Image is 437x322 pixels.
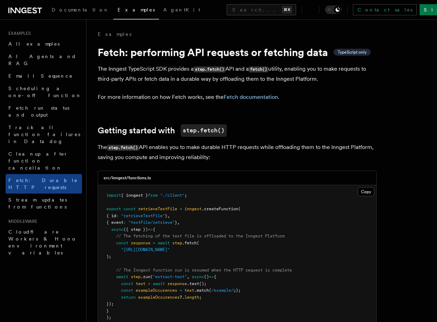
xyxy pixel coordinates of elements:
a: Getting started withstep.fetch() [98,124,227,137]
span: const [121,281,133,286]
span: => [148,227,153,232]
span: length [184,295,199,300]
span: g [233,288,236,293]
span: (); [199,281,206,286]
span: Email Sequence [8,73,73,79]
span: // The fetching of the text file is offloaded to the Inngest Platform [116,234,285,238]
span: "./client" [160,193,184,198]
span: response [167,281,187,286]
span: Cloudflare Workers & Hono environment variables [8,229,77,256]
p: The Inngest TypeScript SDK provides a API and a utility, enabling you to make requests to third-p... [98,64,377,84]
span: step [131,274,141,279]
span: = [180,206,182,211]
span: const [116,241,128,245]
span: step [172,241,182,245]
span: ( [150,274,153,279]
span: from [148,193,158,198]
span: { event [106,220,123,225]
a: Contact sales [353,4,417,15]
span: ); [106,315,111,320]
span: ); [106,254,111,259]
span: Cleanup after function cancellation [8,151,68,171]
span: ({ step }) [123,227,148,232]
span: Track all function failures in Datadog [8,125,80,144]
span: const [123,206,136,211]
a: Stream updates from functions [6,194,82,213]
span: ( [238,206,241,211]
span: async [111,227,123,232]
a: Documentation [47,2,113,19]
span: await [158,241,170,245]
a: Cloudflare Workers & Hono environment variables [6,226,82,259]
span: .createFunction [202,206,238,211]
h3: src/inngest/functions.ts [104,175,151,181]
span: } [106,308,109,313]
code: step.fetch() [107,145,139,151]
button: Search...⌘K [227,4,296,15]
span: , [177,220,180,225]
h1: Fetch: performing API requests or fetching data [98,46,377,58]
a: All examples [6,38,82,50]
a: Fetch run status and output [6,102,82,121]
span: TypeScript only [338,49,367,55]
span: , [167,213,170,218]
span: inngest [184,206,202,211]
a: Email Sequence [6,70,82,82]
span: } [175,220,177,225]
code: step.fetch() [194,66,225,72]
span: await [116,274,128,279]
span: ( [209,288,211,293]
a: Examples [113,2,159,19]
a: Fetch documentation [224,94,278,100]
span: .text [187,281,199,286]
span: }); [106,301,114,306]
span: ?. [180,295,184,300]
span: { id [106,213,116,218]
span: ); [236,288,241,293]
span: retrieveTextFile [138,206,177,211]
span: // The Inngest function run is resumed when the HTTP request is complete [116,268,292,273]
span: Examples [118,7,155,13]
span: } [165,213,167,218]
p: The API enables you to make durable HTTP requests while offloading them to the Inngest Platform, ... [98,142,377,162]
span: text [184,288,194,293]
span: Fetch: Durable HTTP requests [8,178,78,190]
a: AgentKit [159,2,204,19]
span: () [204,274,209,279]
span: async [192,274,204,279]
span: Scheduling a one-off function [8,86,82,98]
code: fetch() [249,66,268,72]
span: "retrieveTextFile" [121,213,165,218]
span: ; [184,193,187,198]
span: const [121,288,133,293]
kbd: ⌘K [282,6,292,13]
span: { inngest } [121,193,148,198]
span: => [209,274,214,279]
span: : [123,220,126,225]
span: exampleOccurences [138,295,180,300]
a: Scheduling a one-off function [6,82,82,102]
span: response [131,241,150,245]
span: return [121,295,136,300]
button: Copy [358,187,374,196]
span: .run [141,274,150,279]
span: { [153,227,155,232]
span: text [136,281,145,286]
span: = [148,281,150,286]
a: Cleanup after function cancellation [6,148,82,174]
span: .fetch [182,241,197,245]
span: "extract-text" [153,274,187,279]
span: "textFile/retrieve" [128,220,175,225]
span: /example/ [211,288,233,293]
span: { [214,274,216,279]
span: Documentation [52,7,109,13]
span: : [116,213,119,218]
span: await [153,281,165,286]
span: .match [194,288,209,293]
span: = [153,241,155,245]
a: Examples [98,31,131,38]
button: Toggle dark mode [325,6,342,14]
span: AI Agents and RAG [8,54,76,66]
span: Examples [6,31,31,36]
span: import [106,193,121,198]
